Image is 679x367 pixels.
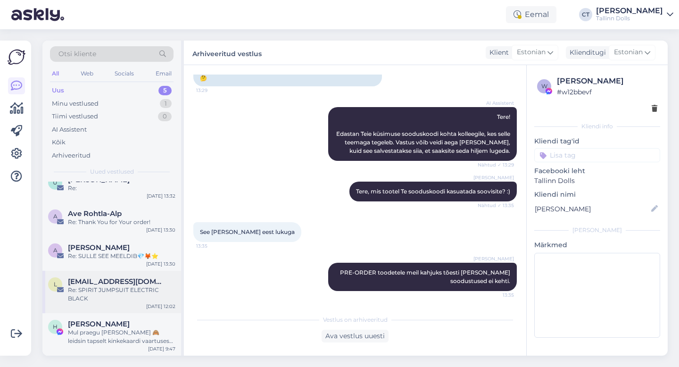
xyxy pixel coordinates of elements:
[534,240,660,250] p: Märkmed
[596,7,663,15] div: [PERSON_NAME]
[596,15,663,22] div: Tallinn Dolls
[340,269,512,284] span: PRE-ORDER toodetele meil kahjuks tõesti [PERSON_NAME] soodustused ei kehti.
[146,226,175,234] div: [DATE] 13:30
[79,67,95,80] div: Web
[541,83,547,90] span: w
[68,184,175,192] div: Re:
[53,323,58,330] span: H
[486,48,509,58] div: Klient
[478,161,514,168] span: Nähtud ✓ 13:29
[113,67,136,80] div: Socials
[54,281,57,288] span: l
[196,87,232,94] span: 13:29
[68,328,175,345] div: Mul praegu [PERSON_NAME] 🙈 leidsin tapselt kinkekaardi vaartuses tooted endale ning saatsin need ...
[147,192,175,200] div: [DATE] 13:32
[579,8,592,21] div: CT
[192,46,262,59] label: Arhiveeritud vestlus
[479,100,514,107] span: AI Assistent
[557,75,657,87] div: [PERSON_NAME]
[566,48,606,58] div: Klienditugi
[146,303,175,310] div: [DATE] 12:02
[58,49,96,59] span: Otsi kliente
[8,48,25,66] img: Askly Logo
[154,67,174,80] div: Email
[478,202,514,209] span: Nähtud ✓ 13:35
[52,112,98,121] div: Tiimi vestlused
[53,213,58,220] span: A
[200,228,295,235] span: See [PERSON_NAME] eest lukuga
[68,277,166,286] span: linxpille@hot.ee
[323,316,388,324] span: Vestlus on arhiveeritud
[336,113,512,154] span: Tere! Edastan Teie küsimuse sooduskoodi kohta kolleegile, kes selle teemaga tegeleb. Vastus võib ...
[52,86,64,95] div: Uus
[506,6,556,23] div: Eemal
[517,47,546,58] span: Estonian
[146,260,175,267] div: [DATE] 13:30
[160,99,172,108] div: 1
[534,148,660,162] input: Lisa tag
[534,166,660,176] p: Facebooki leht
[68,252,175,260] div: Re: SULLE SEE MEELDIB💎🦊⭐
[148,345,175,352] div: [DATE] 9:47
[534,190,660,200] p: Kliendi nimi
[53,179,58,186] span: Ü
[356,188,510,195] span: Tere, mis tootel Te sooduskoodi kasuatada soovisite? :)
[158,86,172,95] div: 5
[473,255,514,262] span: [PERSON_NAME]
[90,167,134,176] span: Uued vestlused
[534,176,660,186] p: Tallinn Dolls
[534,122,660,131] div: Kliendi info
[52,151,91,160] div: Arhiveeritud
[50,67,61,80] div: All
[557,87,657,97] div: # w12bbevf
[196,242,232,250] span: 13:35
[479,292,514,299] span: 13:35
[52,125,87,134] div: AI Assistent
[534,136,660,146] p: Kliendi tag'id
[534,226,660,234] div: [PERSON_NAME]
[614,47,643,58] span: Estonian
[535,204,649,214] input: Lisa nimi
[52,138,66,147] div: Kõik
[68,286,175,303] div: Re: SPIRIT JUMPSUIT ELECTRIC BLACK
[596,7,673,22] a: [PERSON_NAME]Tallinn Dolls
[52,99,99,108] div: Minu vestlused
[68,320,130,328] span: Hanna GP
[473,174,514,181] span: [PERSON_NAME]
[68,243,130,252] span: Astrid Inno
[322,330,389,342] div: Ava vestlus uuesti
[158,112,172,121] div: 0
[53,247,58,254] span: A
[68,218,175,226] div: Re: Thank You for Your order!
[68,209,122,218] span: Ave Rohtla-Alp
